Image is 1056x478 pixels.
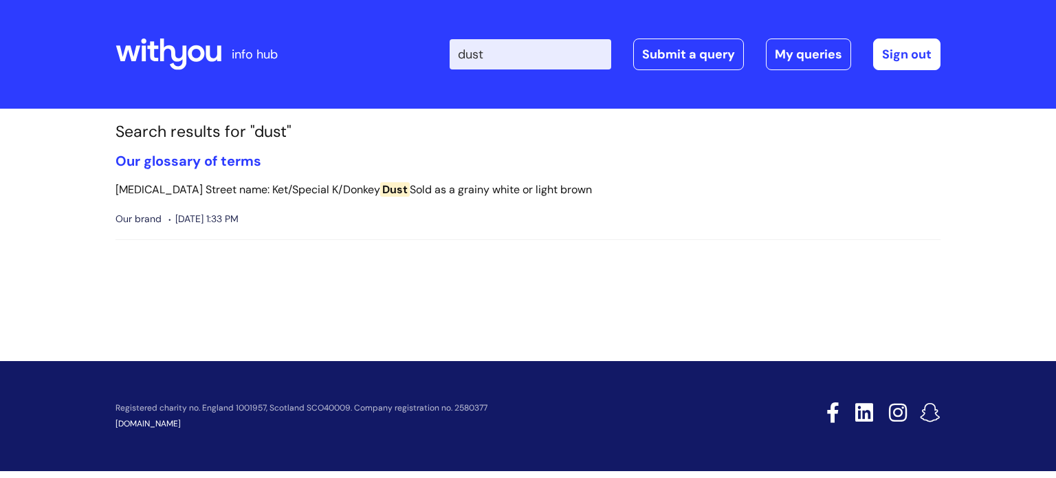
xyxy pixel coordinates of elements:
p: Registered charity no. England 1001957, Scotland SCO40009. Company registration no. 2580377 [115,404,729,413]
span: [DATE] 1:33 PM [168,210,239,228]
a: Our glossary of terms [115,152,261,170]
a: Submit a query [633,39,744,70]
p: [MEDICAL_DATA] Street name: Ket/Special K/Donkey Sold as a grainy white or light brown [115,180,940,200]
span: Our brand [115,210,162,228]
a: My queries [766,39,851,70]
div: | - [450,39,940,70]
h1: Search results for "dust" [115,122,940,142]
a: Sign out [873,39,940,70]
input: Search [450,39,611,69]
a: [DOMAIN_NAME] [115,418,181,429]
p: info hub [232,43,278,65]
span: Dust [380,182,410,197]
